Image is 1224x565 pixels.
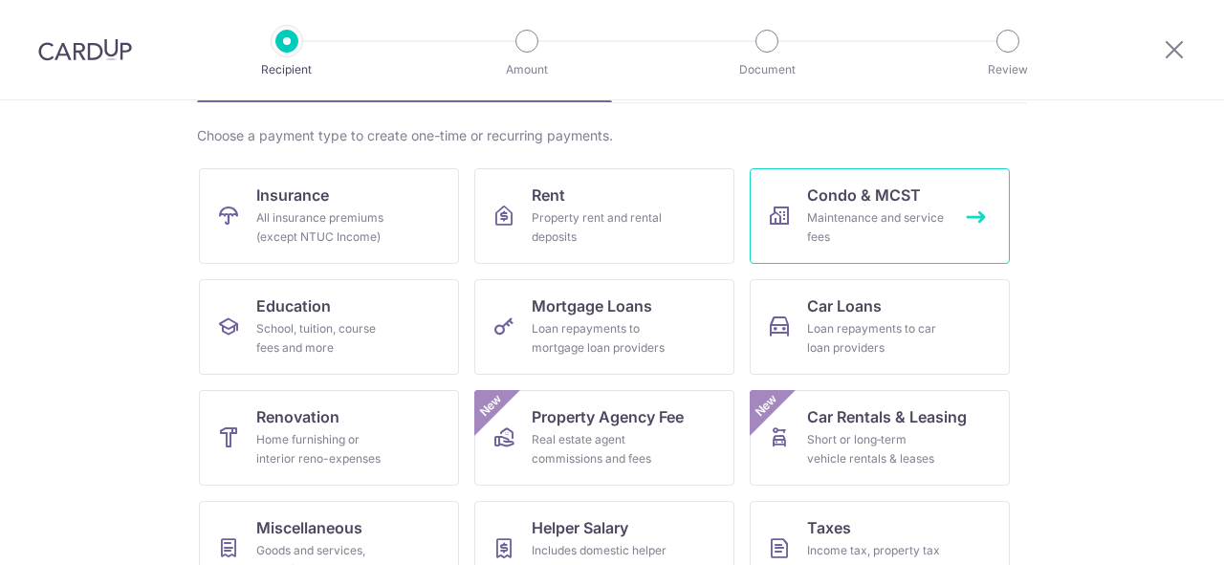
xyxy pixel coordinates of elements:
a: InsuranceAll insurance premiums (except NTUC Income) [199,168,459,264]
span: Education [256,294,331,317]
span: New [475,390,507,422]
div: Loan repayments to mortgage loan providers [532,319,669,358]
a: EducationSchool, tuition, course fees and more [199,279,459,375]
p: Document [696,60,838,79]
span: Property Agency Fee [532,405,684,428]
div: Loan repayments to car loan providers [807,319,945,358]
span: Miscellaneous [256,516,362,539]
p: Review [937,60,1079,79]
span: Condo & MCST [807,184,921,206]
div: Property rent and rental deposits [532,208,669,247]
span: Insurance [256,184,329,206]
span: Car Loans [807,294,882,317]
div: Home furnishing or interior reno-expenses [256,430,394,468]
div: Choose a payment type to create one-time or recurring payments. [197,126,1027,145]
a: Car LoansLoan repayments to car loan providers [750,279,1010,375]
a: Property Agency FeeReal estate agent commissions and feesNew [474,390,734,486]
a: Car Rentals & LeasingShort or long‑term vehicle rentals & leasesNew [750,390,1010,486]
a: Condo & MCSTMaintenance and service fees [750,168,1010,264]
div: All insurance premiums (except NTUC Income) [256,208,394,247]
span: Car Rentals & Leasing [807,405,967,428]
span: Taxes [807,516,851,539]
a: RenovationHome furnishing or interior reno-expenses [199,390,459,486]
span: New [751,390,782,422]
div: Maintenance and service fees [807,208,945,247]
span: Helper Salary [532,516,628,539]
div: School, tuition, course fees and more [256,319,394,358]
p: Recipient [216,60,358,79]
p: Amount [456,60,598,79]
span: Mortgage Loans [532,294,652,317]
a: RentProperty rent and rental deposits [474,168,734,264]
span: Renovation [256,405,339,428]
div: Short or long‑term vehicle rentals & leases [807,430,945,468]
span: Rent [532,184,565,206]
img: CardUp [38,38,132,61]
div: Real estate agent commissions and fees [532,430,669,468]
a: Mortgage LoansLoan repayments to mortgage loan providers [474,279,734,375]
